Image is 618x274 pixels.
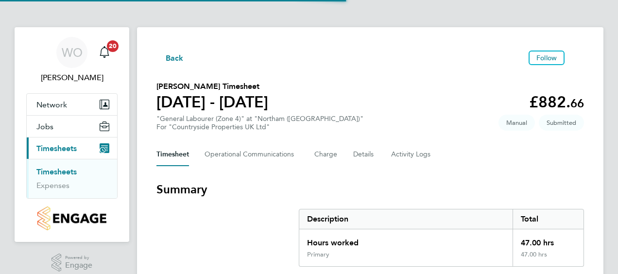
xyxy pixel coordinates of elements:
[15,27,129,242] nav: Main navigation
[156,143,189,166] button: Timesheet
[205,143,299,166] button: Operational Communications
[156,123,363,131] div: For "Countryside Properties UK Ltd"
[156,115,363,131] div: "General Labourer (Zone 4)" at "Northam ([GEOGRAPHIC_DATA])"
[36,144,77,153] span: Timesheets
[51,254,93,272] a: Powered byEngage
[27,116,117,137] button: Jobs
[568,55,584,60] button: Timesheets Menu
[62,46,83,59] span: WO
[166,52,184,64] span: Back
[391,143,432,166] button: Activity Logs
[498,115,535,131] span: This timesheet was manually created.
[513,209,584,229] div: Total
[37,206,106,230] img: countryside-properties-logo-retina.png
[27,159,117,198] div: Timesheets
[95,37,114,68] a: 20
[27,137,117,159] button: Timesheets
[107,40,119,52] span: 20
[570,96,584,110] span: 66
[27,94,117,115] button: Network
[156,182,584,197] h3: Summary
[529,51,565,65] button: Follow
[307,251,329,258] div: Primary
[536,53,557,62] span: Follow
[513,251,584,266] div: 47.00 hrs
[353,143,376,166] button: Details
[156,51,184,64] button: Back
[26,37,118,84] a: WO[PERSON_NAME]
[156,81,268,92] h2: [PERSON_NAME] Timesheet
[36,100,67,109] span: Network
[299,209,584,267] div: Summary
[65,254,92,262] span: Powered by
[513,229,584,251] div: 47.00 hrs
[26,206,118,230] a: Go to home page
[26,72,118,84] span: Wayne Orchard
[299,229,513,251] div: Hours worked
[314,143,338,166] button: Charge
[36,122,53,131] span: Jobs
[36,167,77,176] a: Timesheets
[529,93,584,111] app-decimal: £882.
[36,181,69,190] a: Expenses
[156,92,268,112] h1: [DATE] - [DATE]
[539,115,584,131] span: This timesheet is Submitted.
[65,261,92,270] span: Engage
[299,209,513,229] div: Description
